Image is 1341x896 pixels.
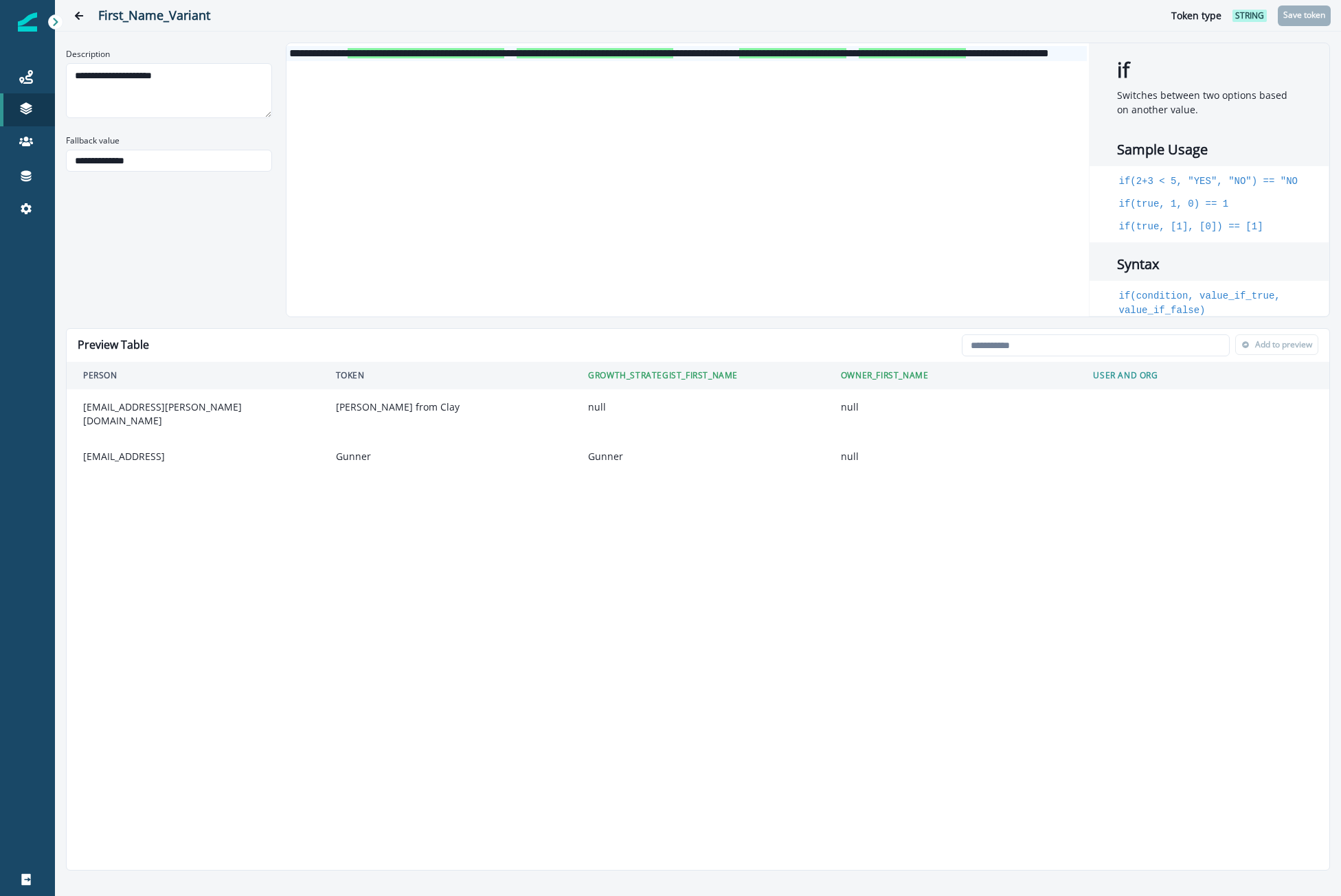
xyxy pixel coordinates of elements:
[67,362,319,389] th: Person
[1255,340,1312,349] p: Add to preview
[67,439,319,474] td: [EMAIL_ADDRESS]
[18,12,37,32] img: Inflection
[1117,289,1301,318] code: if(condition, value_if_true, value_if_false)
[1090,248,1329,281] h2: Syntax
[1283,10,1325,20] p: Save token
[98,8,1144,23] h2: First_Name_Variant
[66,135,120,147] p: Fallback value
[65,2,93,30] button: Go back
[1278,5,1331,26] button: Save token
[66,48,110,60] p: Description
[336,450,556,463] div: Gunner
[67,389,319,439] td: [EMAIL_ADDRESS][PERSON_NAME][DOMAIN_NAME]
[824,439,1077,474] td: null
[1090,133,1329,166] h2: Sample Usage
[1117,174,1300,189] code: if(2+3 < 5, "YES", "NO") == "NO
[572,439,824,474] td: Gunner
[1090,88,1329,117] p: Switches between two options based on another value.
[824,362,1077,389] th: owner_first_name
[1117,197,1230,211] code: if(true, 1, 0) == 1
[1232,10,1267,22] span: string
[319,362,572,389] th: Token
[572,389,824,439] td: null
[1117,220,1265,234] code: if(true, [1], [0]) == [1]
[72,333,155,357] h2: Preview Table
[1235,334,1318,355] button: Add to preview
[1171,8,1221,23] p: Token type
[572,362,824,389] th: growth_strategist_first_name
[1090,44,1329,82] h2: if
[336,400,556,414] div: [PERSON_NAME] from Clay
[824,389,1077,439] td: null
[1077,362,1329,389] th: User and Org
